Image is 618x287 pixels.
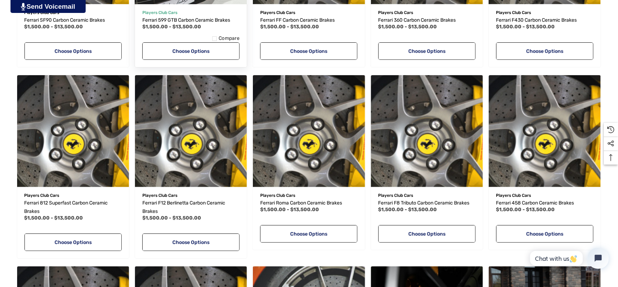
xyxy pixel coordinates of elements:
[496,200,574,206] span: Ferrari 458 Carbon Ceramic Brakes
[253,75,365,187] img: Ferrari Roma Carbon Ceramic Brakes
[496,207,555,213] span: $1,500.00 - $13,500.00
[489,75,601,187] img: Ferrari 458 Carbon Ceramic Brakes
[378,17,456,23] span: Ferrari 360 Carbon Ceramic Brakes
[378,207,437,213] span: $1,500.00 - $13,500.00
[260,24,319,30] span: $1,500.00 - $13,500.00
[260,16,357,24] a: Ferrari FF Carbon Ceramic Brakes,Price range from $1,500.00 to $13,500.00
[142,24,201,30] span: $1,500.00 - $13,500.00
[142,191,240,200] p: Players Club Cars
[378,42,476,60] a: Choose Options
[378,24,437,30] span: $1,500.00 - $13,500.00
[496,17,577,23] span: Ferrari F430 Carbon Ceramic Brakes
[260,200,342,206] span: Ferrari Roma Carbon Ceramic Brakes
[496,8,594,17] p: Players Club Cars
[142,16,240,24] a: Ferrari 599 GTB Carbon Ceramic Brakes,Price range from $1,500.00 to $13,500.00
[496,199,594,207] a: Ferrari 458 Carbon Ceramic Brakes,Price range from $1,500.00 to $13,500.00
[253,75,365,187] a: Ferrari Roma Carbon Ceramic Brakes,Price range from $1,500.00 to $13,500.00
[142,17,230,23] span: Ferrari 599 GTB Carbon Ceramic Brakes
[17,75,129,187] a: Ferrari 812 Superfast Carbon Ceramic Brakes,Price range from $1,500.00 to $13,500.00
[496,24,555,30] span: $1,500.00 - $13,500.00
[371,75,483,187] a: Ferrari F8 Tributo Carbon Ceramic Brakes,Price range from $1,500.00 to $13,500.00
[142,8,240,17] p: Players Club Cars
[24,200,108,214] span: Ferrari 812 Superfast Carbon Ceramic Brakes
[260,8,357,17] p: Players Club Cars
[378,16,476,24] a: Ferrari 360 Carbon Ceramic Brakes,Price range from $1,500.00 to $13,500.00
[142,42,240,60] a: Choose Options
[496,191,594,200] p: Players Club Cars
[260,207,319,213] span: $1,500.00 - $13,500.00
[21,3,26,10] img: PjwhLS0gR2VuZXJhdG9yOiBHcmF2aXQuaW8gLS0+PHN2ZyB4bWxucz0iaHR0cDovL3d3dy53My5vcmcvMjAwMC9zdmciIHhtb...
[496,225,594,243] a: Choose Options
[24,199,122,216] a: Ferrari 812 Superfast Carbon Ceramic Brakes,Price range from $1,500.00 to $13,500.00
[378,200,470,206] span: Ferrari F8 Tributo Carbon Ceramic Brakes
[260,225,357,243] a: Choose Options
[219,35,240,42] span: Compare
[378,8,476,17] p: Players Club Cars
[24,215,83,221] span: $1,500.00 - $13,500.00
[378,191,476,200] p: Players Club Cars
[371,75,483,187] img: Ferrari F8 Carbon Ceramic Brakes
[24,234,122,251] a: Choose Options
[260,191,357,200] p: Players Club Cars
[24,24,83,30] span: $1,500.00 - $13,500.00
[260,17,335,23] span: Ferrari FF Carbon Ceramic Brakes
[142,199,240,216] a: Ferrari F12 Berlinetta Carbon Ceramic Brakes,Price range from $1,500.00 to $13,500.00
[260,199,357,207] a: Ferrari Roma Carbon Ceramic Brakes,Price range from $1,500.00 to $13,500.00
[135,75,247,187] a: Ferrari F12 Berlinetta Carbon Ceramic Brakes,Price range from $1,500.00 to $13,500.00
[496,42,594,60] a: Choose Options
[260,42,357,60] a: Choose Options
[24,17,105,23] span: Ferrari SF90 Carbon Ceramic Brakes
[135,75,247,187] img: Ferrari F12 Carbon Ceramic Brakes
[24,42,122,60] a: Choose Options
[608,126,615,133] svg: Recently Viewed
[608,140,615,147] svg: Social Media
[24,16,122,24] a: Ferrari SF90 Carbon Ceramic Brakes,Price range from $1,500.00 to $13,500.00
[604,154,618,161] svg: Top
[142,215,201,221] span: $1,500.00 - $13,500.00
[378,199,476,207] a: Ferrari F8 Tributo Carbon Ceramic Brakes,Price range from $1,500.00 to $13,500.00
[523,242,615,275] iframe: Tidio Chat
[496,16,594,24] a: Ferrari F430 Carbon Ceramic Brakes,Price range from $1,500.00 to $13,500.00
[17,75,129,187] img: Ferrari 812 Carbon Ceramic Brakes
[378,225,476,243] a: Choose Options
[142,200,225,214] span: Ferrari F12 Berlinetta Carbon Ceramic Brakes
[489,75,601,187] a: Ferrari 458 Carbon Ceramic Brakes,Price range from $1,500.00 to $13,500.00
[24,191,122,200] p: Players Club Cars
[142,234,240,251] a: Choose Options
